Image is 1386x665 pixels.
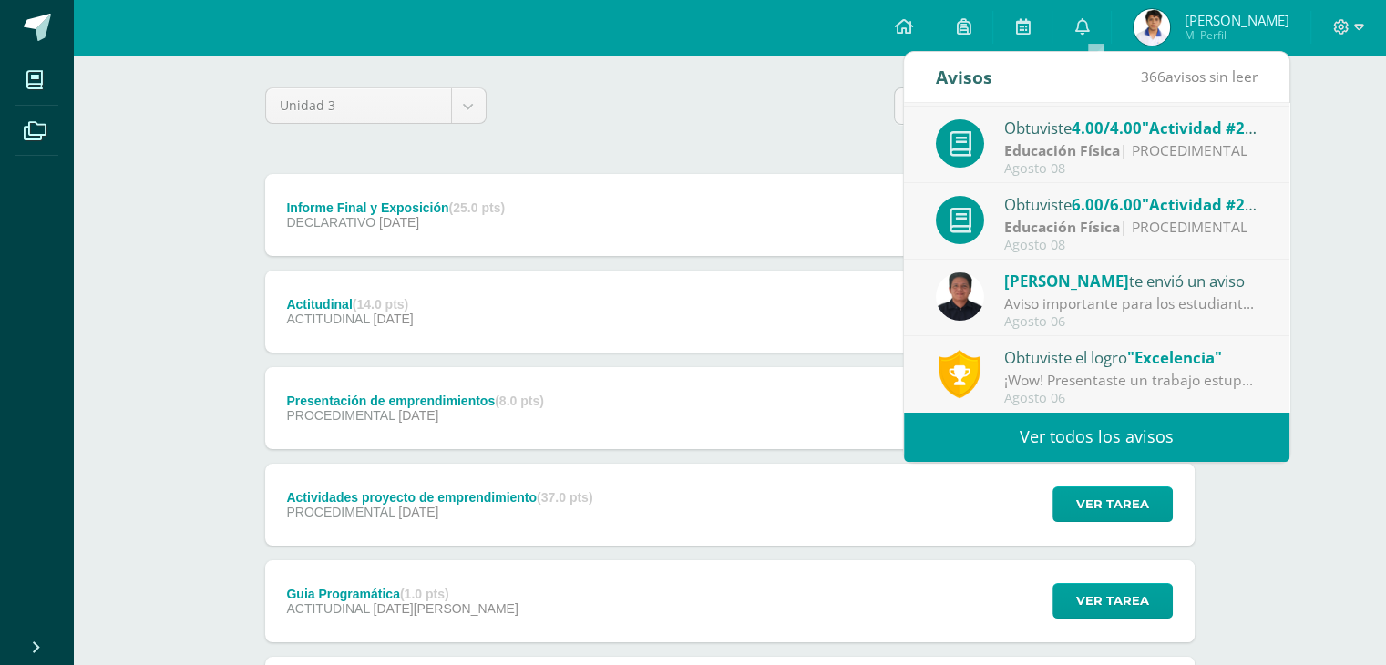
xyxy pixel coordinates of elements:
[286,587,518,601] div: Guia Programática
[280,88,437,123] span: Unidad 3
[1004,116,1258,139] div: Obtuviste en
[1052,583,1173,619] button: Ver tarea
[398,505,438,519] span: [DATE]
[895,88,1193,124] input: Busca la actividad aquí...
[936,272,984,321] img: eff8bfa388aef6dbf44d967f8e9a2edc.png
[1142,118,1257,138] span: "Actividad #2"
[286,215,375,230] span: DECLARATIVO
[1004,217,1258,238] div: | PROCEDIMENTAL
[1076,584,1149,618] span: Ver tarea
[398,408,438,423] span: [DATE]
[1004,271,1129,292] span: [PERSON_NAME]
[286,601,369,616] span: ACTITUDINAL
[400,587,449,601] strong: (1.0 pts)
[1004,217,1120,237] strong: Educación Física
[286,490,592,505] div: Actividades proyecto de emprendimiento
[1004,269,1258,292] div: te envió un aviso
[266,88,486,123] a: Unidad 3
[286,394,543,408] div: Presentación de emprendimientos
[1184,11,1288,29] span: [PERSON_NAME]
[286,200,505,215] div: Informe Final y Exposición
[936,52,992,102] div: Avisos
[1072,118,1142,138] span: 4.00/4.00
[353,297,408,312] strong: (14.0 pts)
[1141,66,1165,87] span: 366
[1127,347,1222,368] span: "Excelencia"
[379,215,419,230] span: [DATE]
[537,490,592,505] strong: (37.0 pts)
[1004,238,1258,253] div: Agosto 08
[1076,487,1149,521] span: Ver tarea
[1004,140,1258,161] div: | PROCEDIMENTAL
[1004,140,1120,160] strong: Educación Física
[1052,486,1173,522] button: Ver tarea
[286,408,395,423] span: PROCEDIMENTAL
[1004,370,1258,391] div: ¡Wow! Presentaste un trabajo estupendo, demostrando dominio del tema y además cumpliste con todos...
[1072,194,1142,215] span: 6.00/6.00
[374,601,518,616] span: [DATE][PERSON_NAME]
[1141,66,1258,87] span: avisos sin leer
[1184,27,1288,43] span: Mi Perfil
[1004,293,1258,314] div: Aviso importante para los estudiantes de catequesis: Saludos Cordiales estimados estudiantes y pa...
[1004,161,1258,177] div: Agosto 08
[374,312,414,326] span: [DATE]
[1134,9,1170,46] img: e1452881eee4047204c5bfab49ceb0f5.png
[286,505,395,519] span: PROCEDIMENTAL
[1004,345,1258,369] div: Obtuviste el logro
[1004,391,1258,406] div: Agosto 06
[1004,314,1258,330] div: Agosto 06
[904,412,1289,462] a: Ver todos los avisos
[495,394,544,408] strong: (8.0 pts)
[286,312,369,326] span: ACTITUDINAL
[449,200,505,215] strong: (25.0 pts)
[286,297,413,312] div: Actitudinal
[1142,194,1257,215] span: "Actividad #2"
[1004,192,1258,216] div: Obtuviste en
